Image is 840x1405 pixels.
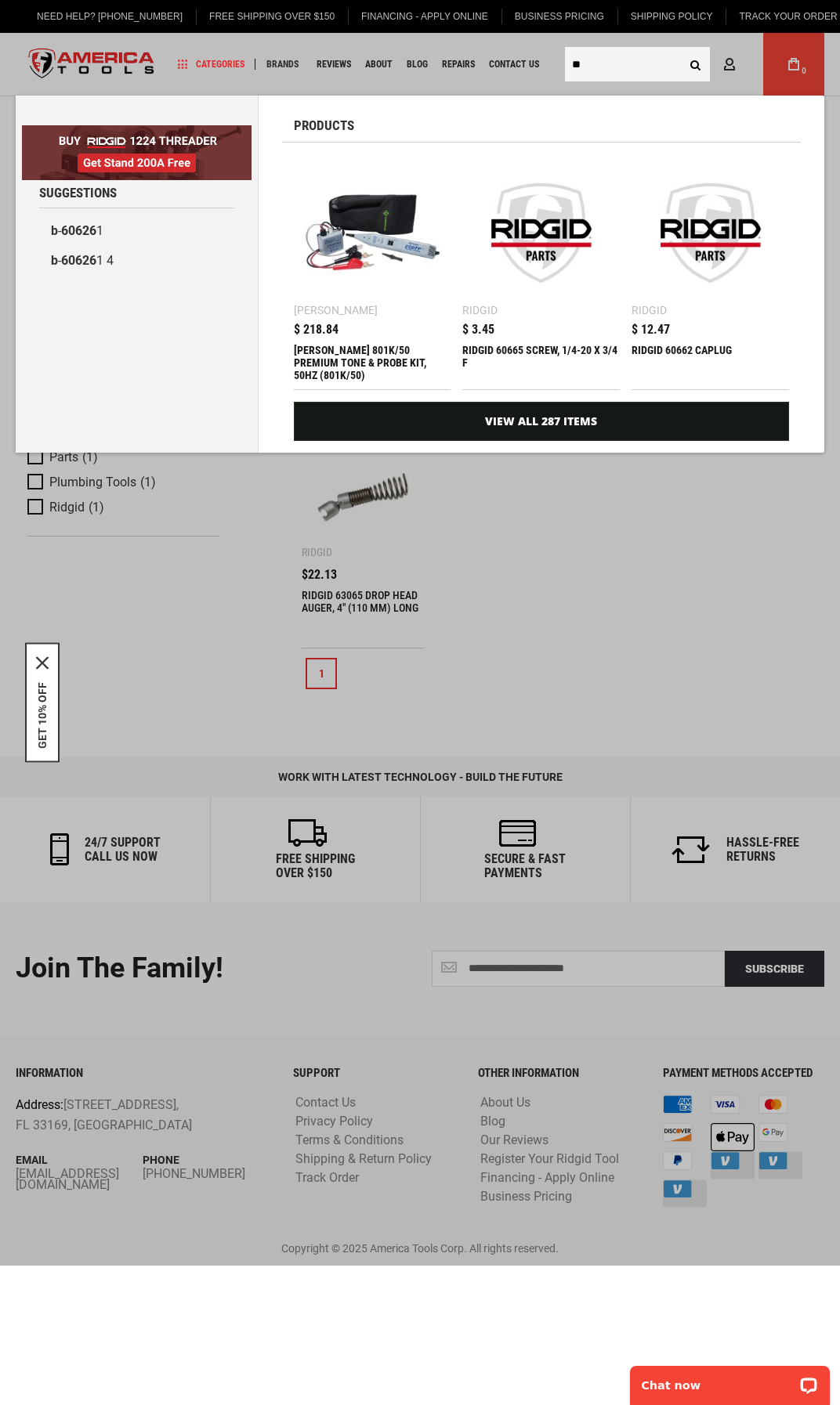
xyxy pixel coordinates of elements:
a: RIDGID 60662 CAPLUG Ridgid $ 12.47 RIDGID 60662 CAPLUG [632,154,789,389]
div: RIDGID 60665 SCREW, 1/4-20 X 3/4 F [462,344,620,381]
a: b-606261 4 [39,246,234,276]
img: RIDGID 60665 SCREW, 1/4-20 X 3/4 F [470,162,612,304]
a: RIDGID 60665 SCREW, 1/4-20 X 3/4 F Ridgid $ 3.45 RIDGID 60665 SCREW, 1/4-20 X 3/4 F [462,154,620,389]
b: 60626 [61,223,96,238]
span: Categories [178,59,244,70]
span: Suggestions [39,186,117,200]
div: RIDGID 60662 CAPLUG [632,344,789,381]
span: $ 218.84 [294,323,339,336]
div: [PERSON_NAME] [294,305,378,316]
b: b [51,253,58,268]
b: b [51,223,58,238]
span: $ 3.45 [462,323,494,336]
img: RIDGID 60662 CAPLUG [639,162,781,304]
iframe: LiveChat chat widget [620,1356,840,1405]
button: Close [36,657,49,670]
img: GREENLEE 801K/50 PREMIUM TONE & PROBE KIT, 50HZ (801K/50) [302,162,444,304]
a: View All 287 Items [294,402,789,441]
span: $ 12.47 [632,323,670,336]
a: b-606261 [39,216,234,246]
a: Brands [259,54,306,75]
svg: close icon [36,657,49,670]
span: Products [294,119,354,132]
a: BOGO: Buy RIDGID® 1224 Threader, Get Stand 200A Free! [22,125,252,137]
a: Categories [171,54,252,75]
button: GET 10% OFF [36,682,49,749]
a: GREENLEE 801K/50 PREMIUM TONE & PROBE KIT, 50HZ (801K/50) [PERSON_NAME] $ 218.84 [PERSON_NAME] 80... [294,154,451,389]
b: 60626 [61,253,96,268]
div: Ridgid [632,305,667,316]
div: GREENLEE 801K/50 PREMIUM TONE & PROBE KIT, 50HZ (801K/50) [294,344,451,381]
img: BOGO: Buy RIDGID® 1224 Threader, Get Stand 200A Free! [22,125,252,180]
button: Search [680,49,710,79]
div: Ridgid [462,305,498,316]
span: Brands [266,60,299,69]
